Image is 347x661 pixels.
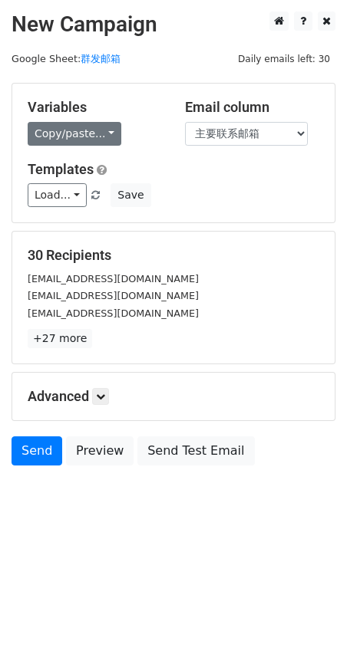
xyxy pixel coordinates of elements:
[28,307,199,319] small: [EMAIL_ADDRESS][DOMAIN_NAME]
[28,329,92,348] a: +27 more
[28,290,199,301] small: [EMAIL_ADDRESS][DOMAIN_NAME]
[66,436,134,465] a: Preview
[28,273,199,284] small: [EMAIL_ADDRESS][DOMAIN_NAME]
[137,436,254,465] a: Send Test Email
[12,53,121,64] small: Google Sheet:
[270,587,347,661] iframe: Chat Widget
[28,183,87,207] a: Load...
[28,122,121,146] a: Copy/paste...
[28,161,94,177] a: Templates
[28,247,319,264] h5: 30 Recipients
[28,99,162,116] h5: Variables
[185,99,319,116] h5: Email column
[81,53,121,64] a: 群发邮箱
[233,51,335,67] span: Daily emails left: 30
[270,587,347,661] div: 聊天小组件
[111,183,150,207] button: Save
[12,436,62,465] a: Send
[28,388,319,405] h5: Advanced
[12,12,335,38] h2: New Campaign
[233,53,335,64] a: Daily emails left: 30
